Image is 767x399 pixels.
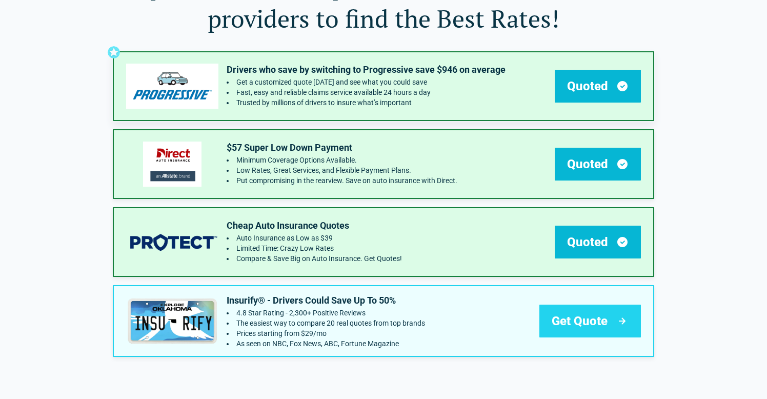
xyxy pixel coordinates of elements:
a: insurify's logoInsurify® - Drivers Could Save Up To 50%4.8 Star Rating - 2,300+ Positive ReviewsT... [113,285,654,357]
p: Insurify® - Drivers Could Save Up To 50% [227,294,425,307]
li: 4.8 Star Rating - 2,300+ Positive Reviews [227,309,425,317]
span: Get Quote [552,313,608,329]
img: insurify's logo [126,298,218,343]
li: As seen on NBC, Fox News, ABC, Fortune Magazine [227,340,425,348]
li: The easiest way to compare 20 real quotes from top brands [227,319,425,327]
li: Prices starting from $29/mo [227,329,425,337]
